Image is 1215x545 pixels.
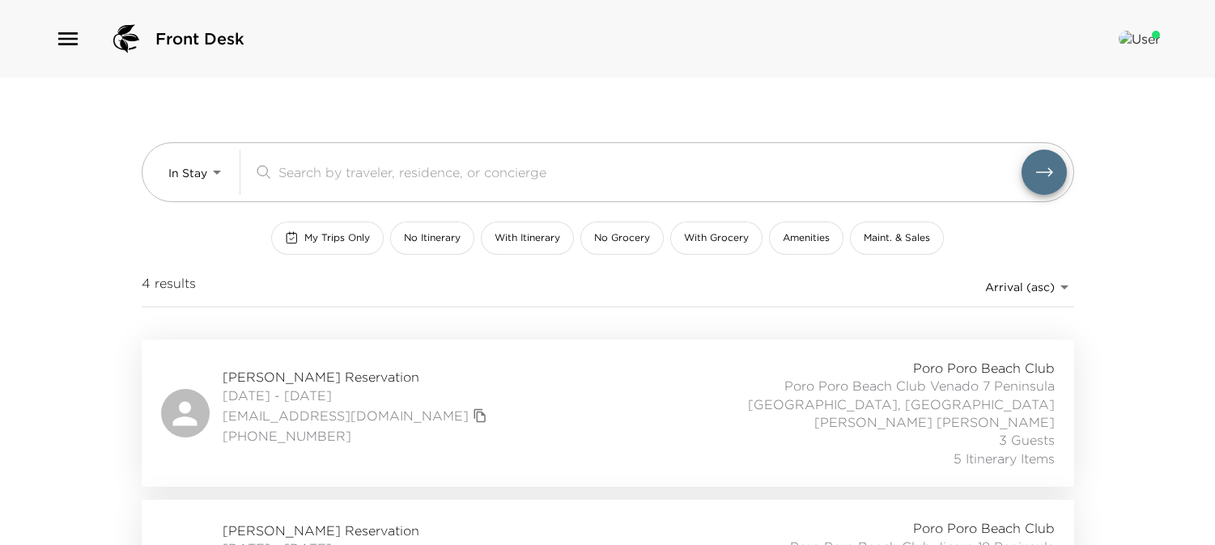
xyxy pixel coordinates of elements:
span: 3 Guests [999,431,1055,449]
span: Arrival (asc) [985,280,1055,294]
span: In Stay [168,166,207,180]
span: Amenities [783,231,830,245]
span: [PHONE_NUMBER] [223,427,491,445]
img: logo [107,19,146,58]
span: No Itinerary [404,231,461,245]
span: With Itinerary [495,231,560,245]
a: [EMAIL_ADDRESS][DOMAIN_NAME] [223,407,469,425]
span: No Grocery [594,231,650,245]
img: User [1119,31,1160,47]
span: Poro Poro Beach Club Venado 7 Peninsula [GEOGRAPHIC_DATA], [GEOGRAPHIC_DATA] [697,377,1055,413]
span: [PERSON_NAME] Reservation [223,522,491,539]
span: [PERSON_NAME] Reservation [223,368,491,386]
span: Poro Poro Beach Club [913,359,1055,377]
a: [PERSON_NAME] Reservation[DATE] - [DATE][EMAIL_ADDRESS][DOMAIN_NAME]copy primary member email[PHO... [142,340,1074,487]
button: With Grocery [670,222,763,255]
button: No Grocery [580,222,664,255]
span: Poro Poro Beach Club [913,519,1055,537]
input: Search by traveler, residence, or concierge [278,163,1022,181]
span: My Trips Only [304,231,370,245]
span: Maint. & Sales [864,231,930,245]
span: With Grocery [684,231,749,245]
span: [DATE] - [DATE] [223,387,491,404]
span: 4 results [142,274,196,300]
button: My Trips Only [271,222,384,255]
button: copy primary member email [469,404,491,427]
span: [PERSON_NAME] [PERSON_NAME] [814,413,1055,431]
button: Maint. & Sales [850,222,944,255]
button: No Itinerary [390,222,474,255]
button: Amenities [769,222,843,255]
span: 5 Itinerary Items [954,450,1055,467]
button: With Itinerary [481,222,574,255]
span: Front Desk [155,27,244,50]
